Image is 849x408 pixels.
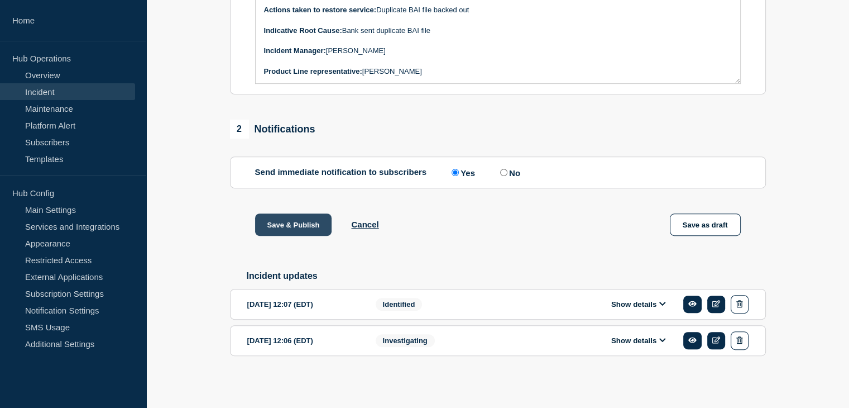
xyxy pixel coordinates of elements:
[449,167,475,178] label: Yes
[247,331,359,350] div: [DATE] 12:06 (EDT)
[264,46,732,56] p: [PERSON_NAME]
[670,214,741,236] button: Save as draft
[452,169,459,176] input: Yes
[264,26,342,35] strong: Indicative Root Cause:
[247,295,359,314] div: [DATE] 12:07 (EDT)
[264,26,732,36] p: Bank sent duplicate BAI file
[264,67,732,77] p: [PERSON_NAME]
[376,334,435,347] span: Investigating
[255,214,332,236] button: Save & Publish
[264,67,362,75] strong: Product Line representative:
[497,167,520,178] label: No
[608,336,669,345] button: Show details
[351,220,378,229] button: Cancel
[255,167,427,178] p: Send immediate notification to subscribers
[230,120,249,139] span: 2
[255,167,741,178] div: Send immediate notification to subscribers
[264,5,732,15] p: Duplicate BAI file backed out
[264,6,377,14] strong: Actions taken to restore service:
[264,46,326,55] strong: Incident Manager:
[247,271,766,281] h2: Incident updates
[500,169,507,176] input: No
[230,120,315,139] div: Notifications
[608,300,669,309] button: Show details
[376,298,423,311] span: Identified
